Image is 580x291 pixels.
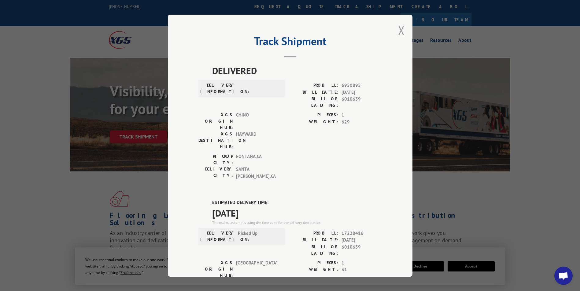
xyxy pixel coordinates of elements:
[236,259,277,278] span: [GEOGRAPHIC_DATA]
[238,230,279,242] span: Picked Up
[236,112,277,131] span: CHINO
[342,259,382,266] span: 1
[290,266,338,273] label: WEIGHT:
[342,230,382,237] span: 17228416
[290,259,338,266] label: PIECES:
[198,112,233,131] label: XGS ORIGIN HUB:
[212,206,382,220] span: [DATE]
[342,266,382,273] span: 31
[198,37,382,48] h2: Track Shipment
[200,230,235,242] label: DELIVERY INFORMATION:
[342,89,382,96] span: [DATE]
[398,22,405,38] button: Close modal
[342,112,382,119] span: 1
[212,220,382,225] div: The estimated time is using the time zone for the delivery destination.
[342,118,382,125] span: 629
[342,96,382,109] span: 6010639
[236,166,277,180] span: SANTA [PERSON_NAME] , CA
[290,230,338,237] label: PROBILL:
[200,82,235,95] label: DELIVERY INFORMATION:
[212,199,382,206] label: ESTIMATED DELIVERY TIME:
[342,243,382,256] span: 6010639
[290,96,338,109] label: BILL OF LADING:
[198,259,233,278] label: XGS ORIGIN HUB:
[342,82,382,89] span: 6950895
[198,131,233,150] label: XGS DESTINATION HUB:
[290,89,338,96] label: BILL DATE:
[290,237,338,244] label: BILL DATE:
[236,131,277,150] span: HAYWARD
[212,64,382,77] span: DELIVERED
[198,153,233,166] label: PICKUP CITY:
[342,237,382,244] span: [DATE]
[290,118,338,125] label: WEIGHT:
[290,112,338,119] label: PIECES:
[198,166,233,180] label: DELIVERY CITY:
[290,82,338,89] label: PROBILL:
[554,267,573,285] a: Open chat
[290,243,338,256] label: BILL OF LADING:
[236,153,277,166] span: FONTANA , CA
